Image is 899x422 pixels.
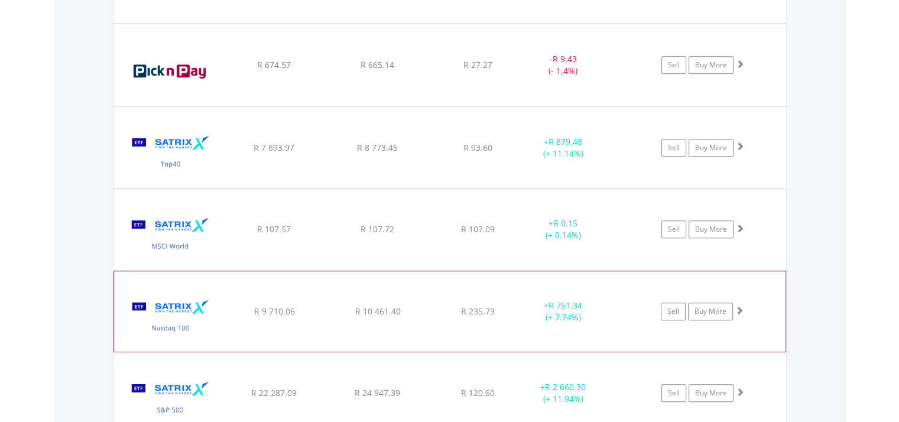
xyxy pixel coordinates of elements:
[689,220,734,238] a: Buy More
[519,381,608,405] div: + (+ 11.94%)
[661,56,686,74] a: Sell
[119,39,221,103] img: EQU.ZA.PIK.png
[661,139,686,157] a: Sell
[355,306,400,317] span: R 10 461.40
[661,220,686,238] a: Sell
[545,381,586,392] span: R 2 660.30
[519,218,608,241] div: + (+ 0.14%)
[549,300,582,311] span: R 751.34
[463,142,492,153] span: R 93.60
[355,387,400,398] span: R 24 947.39
[357,142,398,153] span: R 8 773.45
[518,300,607,323] div: + (+ 7.74%)
[688,303,733,320] a: Buy More
[463,59,492,70] span: R 27.27
[254,142,294,153] span: R 7 893.97
[461,223,495,235] span: R 107.09
[361,223,394,235] span: R 107.72
[549,136,582,147] span: R 879.48
[519,136,608,160] div: + (+ 11.14%)
[254,306,294,317] span: R 9 710.06
[119,204,221,267] img: EQU.ZA.STXWDM.png
[119,122,221,185] img: EQU.ZA.STX40.png
[251,387,297,398] span: R 22 287.09
[661,303,686,320] a: Sell
[361,59,394,70] span: R 665.14
[661,384,686,402] a: Sell
[689,139,734,157] a: Buy More
[689,384,734,402] a: Buy More
[257,59,291,70] span: R 674.57
[461,387,495,398] span: R 120.60
[689,56,734,74] a: Buy More
[553,53,577,64] span: R 9.43
[257,223,291,235] span: R 107.57
[461,306,495,317] span: R 235.73
[553,218,577,229] span: R 0.15
[120,286,222,349] img: EQU.ZA.STXNDQ.png
[519,53,608,77] div: - (- 1.4%)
